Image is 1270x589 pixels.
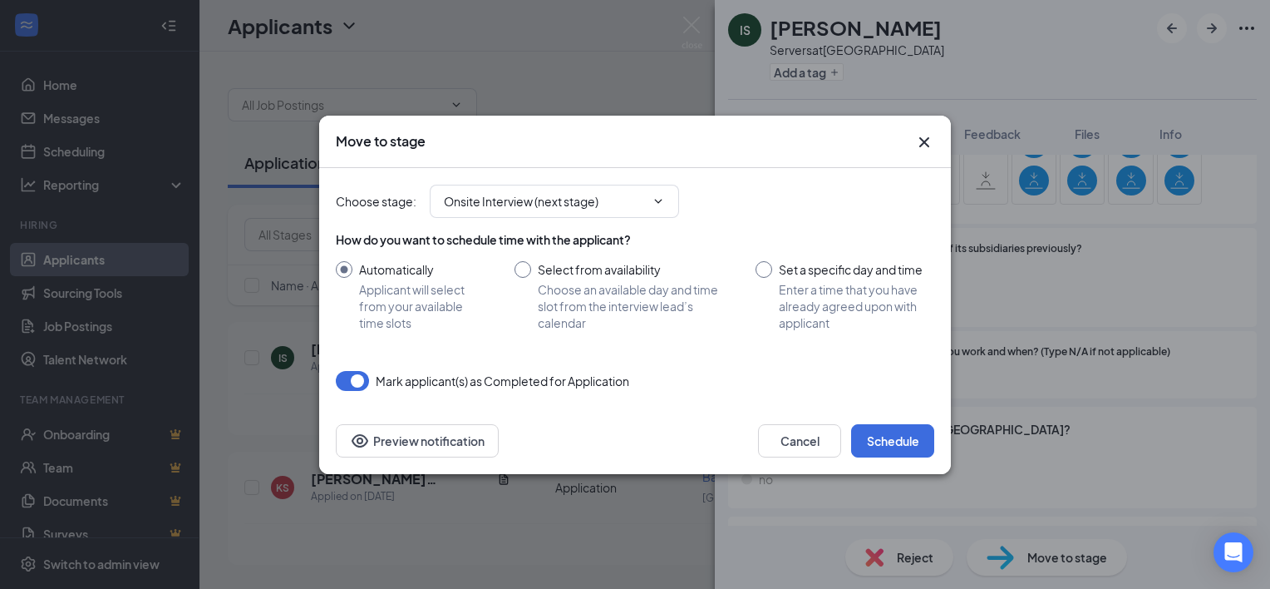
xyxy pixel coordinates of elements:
span: Mark applicant(s) as Completed for Application [376,371,629,391]
button: Preview notificationEye [336,424,499,458]
svg: Eye [350,431,370,451]
button: Cancel [758,424,841,458]
span: Choose stage : [336,192,416,210]
div: How do you want to schedule time with the applicant? [336,231,934,248]
button: Close [914,132,934,152]
h3: Move to stage [336,132,426,151]
svg: Cross [914,132,934,152]
div: Open Intercom Messenger [1213,532,1253,572]
button: Schedule [851,424,934,458]
svg: ChevronDown [652,195,665,208]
